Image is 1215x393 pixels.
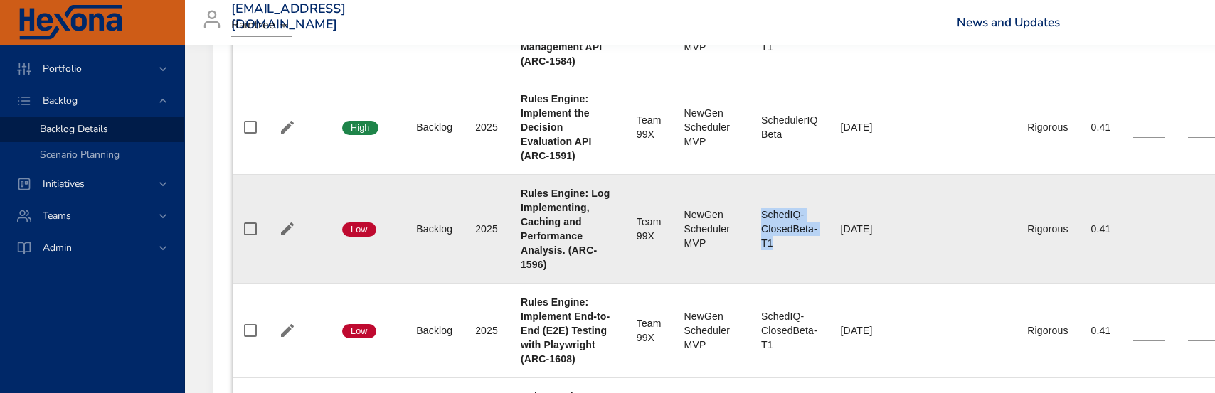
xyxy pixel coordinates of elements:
[31,94,89,107] span: Backlog
[761,208,817,250] div: SchedIQ-ClosedBeta- T1
[231,1,346,32] h3: [EMAIL_ADDRESS][DOMAIN_NAME]
[1091,323,1111,338] div: 0.41
[841,120,892,134] div: [DATE]
[637,113,662,141] div: Team 99X
[521,93,592,161] b: Rules Engine: Implement the Decision Evaluation API (ARC-1591)
[1027,222,1068,236] div: Rigorous
[31,62,93,75] span: Portfolio
[342,325,376,338] span: Low
[31,209,83,222] span: Teams
[342,122,378,134] span: High
[277,117,298,138] button: Edit Project Details
[684,106,739,149] div: NewGen Scheduler MVP
[761,113,817,141] div: SchedulerIQ Beta
[277,218,298,239] button: Edit Project Details
[475,323,498,338] div: 2025
[761,309,817,352] div: SchedIQ-ClosedBeta- T1
[31,241,83,254] span: Admin
[841,323,892,338] div: [DATE]
[277,320,298,341] button: Edit Project Details
[684,208,739,250] div: NewGen Scheduler MVP
[416,222,452,236] div: Backlog
[342,223,376,236] span: Low
[957,14,1060,31] a: News and Updates
[637,215,662,243] div: Team 99X
[521,188,610,270] b: Rules Engine: Log Implementing, Caching and Performance Analysis. (ARC-1596)
[1091,120,1111,134] div: 0.41
[40,122,108,136] span: Backlog Details
[17,5,124,41] img: Hexona
[1091,222,1111,236] div: 0.41
[475,120,498,134] div: 2025
[1027,120,1068,134] div: Rigorous
[231,14,292,37] div: Raintree
[637,316,662,345] div: Team 99X
[416,323,452,338] div: Backlog
[31,177,96,190] span: Initiatives
[416,120,452,134] div: Backlog
[475,222,498,236] div: 2025
[841,222,892,236] div: [DATE]
[521,296,610,365] b: Rules Engine: Implement End-to-End (E2E) Testing with Playwright (ARC-1608)
[684,309,739,352] div: NewGen Scheduler MVP
[1027,323,1068,338] div: Rigorous
[40,148,120,161] span: Scenario Planning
